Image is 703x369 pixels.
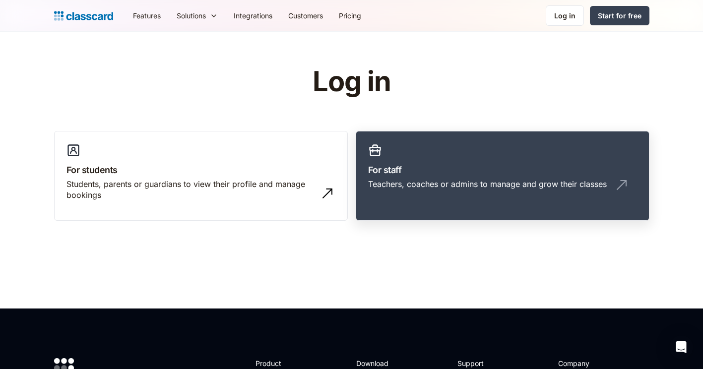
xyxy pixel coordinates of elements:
div: Solutions [177,10,206,21]
a: Pricing [331,4,369,27]
a: Customers [280,4,331,27]
h1: Log in [194,66,509,97]
a: home [54,9,113,23]
div: Students, parents or guardians to view their profile and manage bookings [66,179,316,201]
h2: Support [457,358,498,369]
h2: Product [256,358,309,369]
a: For staffTeachers, coaches or admins to manage and grow their classes [356,131,649,221]
div: Open Intercom Messenger [669,335,693,359]
div: Start for free [598,10,641,21]
h2: Download [356,358,397,369]
a: Features [125,4,169,27]
h2: Company [558,358,624,369]
a: Start for free [590,6,649,25]
a: Log in [546,5,584,26]
a: For studentsStudents, parents or guardians to view their profile and manage bookings [54,131,348,221]
h3: For staff [368,163,637,177]
a: Integrations [226,4,280,27]
div: Log in [554,10,575,21]
h3: For students [66,163,335,177]
div: Teachers, coaches or admins to manage and grow their classes [368,179,607,189]
div: Solutions [169,4,226,27]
